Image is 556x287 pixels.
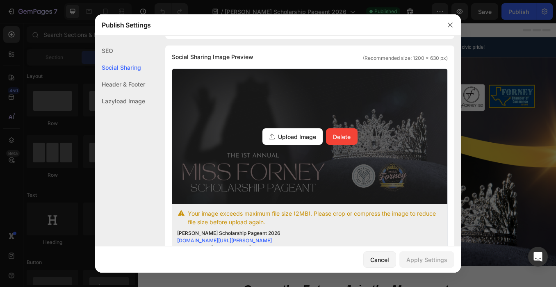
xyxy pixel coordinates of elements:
[95,14,440,36] div: Publish Settings
[95,93,145,109] div: Lazyload Image
[406,255,447,264] div: Apply Settings
[363,55,448,62] span: (Recommended size: 1200 x 630 px)
[172,52,253,62] span: Social Sharing Image Preview
[95,42,145,59] div: SEO
[95,76,145,93] div: Header & Footer
[188,209,442,226] span: Your image exceeds maximum file size (2MB). Please crop or compress the image to reduce file size...
[370,255,389,264] div: Cancel
[84,25,408,32] span: it is more than just a competition—it’s a celebration of character, achievement, and civic pride!
[333,132,351,141] div: Delete
[84,25,170,32] i: "Values, Excellence, Community,”
[177,244,430,259] div: Join us for the [PERSON_NAME] Scholarship Pageant, where 11th-graders showcase leadership, talent...
[177,230,430,237] div: [PERSON_NAME] Scholarship Pageant 2026
[528,247,548,266] div: Open Intercom Messenger
[326,128,358,145] button: image socialUpload Image
[278,132,316,141] span: Upload Image
[399,251,454,268] button: Apply Settings
[363,251,396,268] button: Cancel
[95,59,145,76] div: Social Sharing
[177,237,272,244] a: [DOMAIN_NAME][URL][PERSON_NAME]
